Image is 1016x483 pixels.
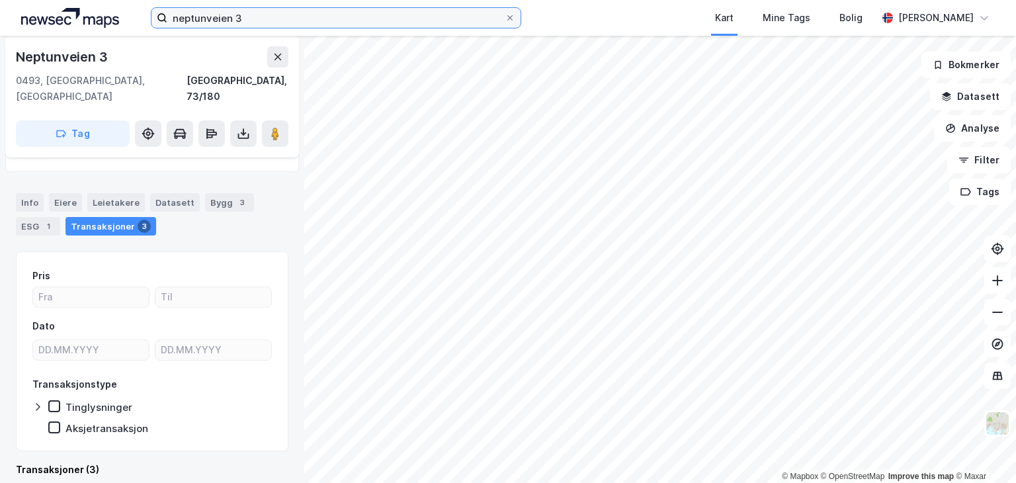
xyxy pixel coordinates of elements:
div: 3 [138,220,151,233]
div: Aksjetransaksjon [65,422,148,435]
div: Transaksjoner (3) [16,462,288,478]
div: Dato [32,318,55,334]
div: ESG [16,217,60,236]
div: Mine Tags [763,10,810,26]
div: Leietakere [87,193,145,212]
div: Info [16,193,44,212]
input: Søk på adresse, matrikkel, gårdeiere, leietakere eller personer [167,8,505,28]
div: [GEOGRAPHIC_DATA], 73/180 [187,73,288,105]
div: Datasett [150,193,200,212]
div: [PERSON_NAME] [898,10,974,26]
input: DD.MM.YYYY [155,340,271,360]
div: Bolig [839,10,863,26]
a: OpenStreetMap [821,472,885,481]
a: Improve this map [888,472,954,481]
div: Bygg [205,193,254,212]
div: 3 [235,196,249,209]
input: Til [155,287,271,307]
div: Kart [715,10,734,26]
div: 1 [42,220,55,233]
button: Analyse [934,115,1011,142]
div: Pris [32,268,50,284]
div: Transaksjonstype [32,376,117,392]
img: logo.a4113a55bc3d86da70a041830d287a7e.svg [21,8,119,28]
img: Z [985,411,1010,436]
div: Transaksjoner [65,217,156,236]
button: Bokmerker [921,52,1011,78]
div: Neptunveien 3 [16,46,110,67]
div: 0493, [GEOGRAPHIC_DATA], [GEOGRAPHIC_DATA] [16,73,187,105]
input: DD.MM.YYYY [33,340,149,360]
button: Tags [949,179,1011,205]
iframe: Chat Widget [950,419,1016,483]
button: Filter [947,147,1011,173]
input: Fra [33,287,149,307]
div: Eiere [49,193,82,212]
div: Tinglysninger [65,401,132,414]
button: Tag [16,120,130,147]
button: Datasett [930,83,1011,110]
a: Mapbox [782,472,818,481]
div: Kontrollprogram for chat [950,419,1016,483]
